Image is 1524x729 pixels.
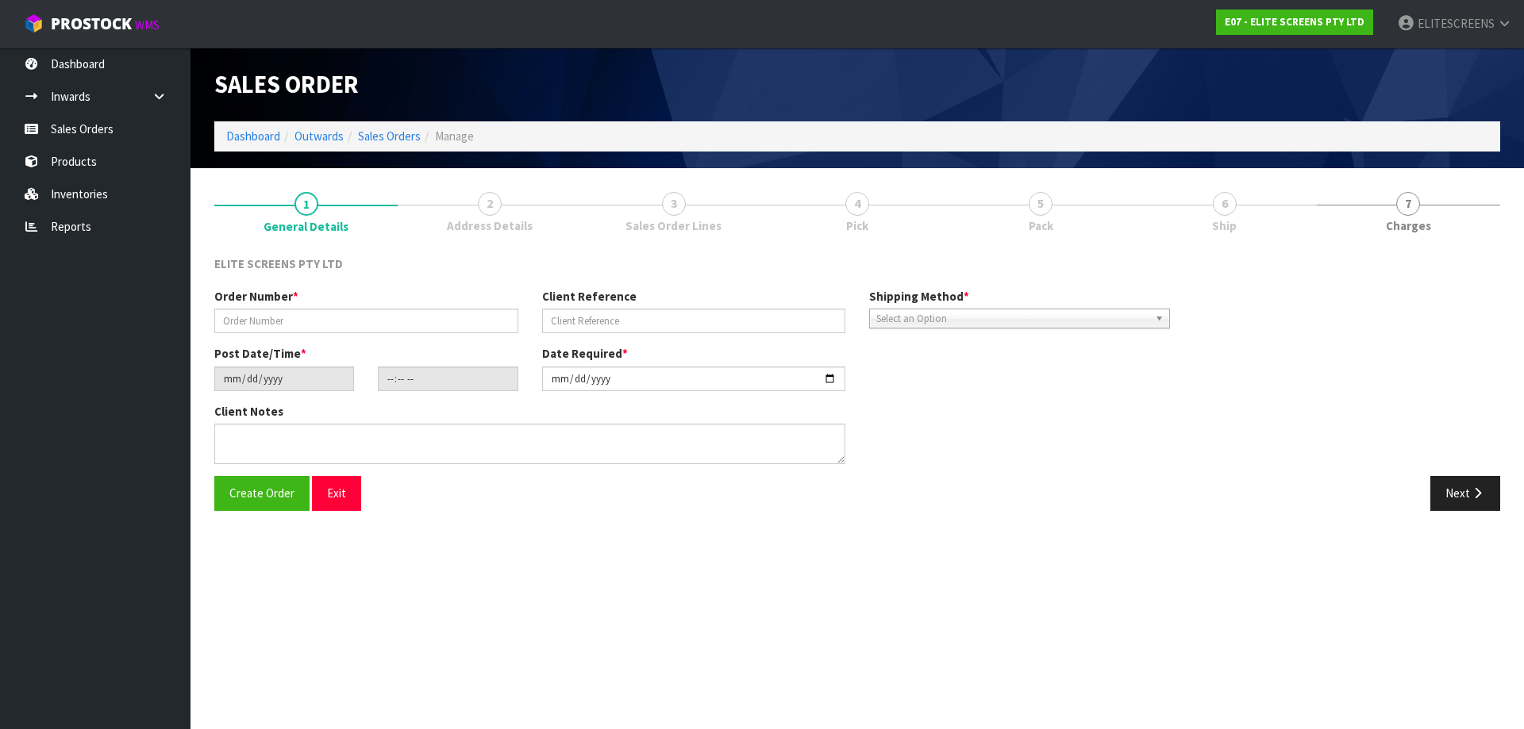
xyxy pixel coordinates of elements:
span: Select an Option [876,309,1149,328]
a: Dashboard [226,129,280,144]
img: cube-alt.png [24,13,44,33]
span: Sales Order Lines [625,217,722,234]
span: 3 [662,192,686,216]
label: Shipping Method [869,288,969,305]
span: 4 [845,192,869,216]
label: Client Notes [214,403,283,420]
span: Manage [435,129,474,144]
button: Create Order [214,476,310,510]
button: Exit [312,476,361,510]
input: Order Number [214,309,518,333]
span: Address Details [447,217,533,234]
button: Next [1430,476,1500,510]
label: Order Number [214,288,298,305]
small: WMS [135,17,160,33]
span: Ship [1212,217,1237,234]
span: Charges [1386,217,1431,234]
span: General Details [214,244,1500,523]
span: Sales Order [214,69,359,99]
span: 2 [478,192,502,216]
span: 6 [1213,192,1237,216]
label: Post Date/Time [214,345,306,362]
span: ELITE SCREENS PTY LTD [214,256,343,271]
span: 5 [1029,192,1053,216]
span: 7 [1396,192,1420,216]
span: ProStock [51,13,132,34]
a: Outwards [294,129,344,144]
span: ELITESCREENS [1418,16,1495,31]
label: Date Required [542,345,628,362]
label: Client Reference [542,288,637,305]
strong: E07 - ELITE SCREENS PTY LTD [1225,15,1364,29]
span: General Details [264,218,348,235]
span: 1 [294,192,318,216]
span: Pack [1029,217,1053,234]
span: Pick [846,217,868,234]
a: Sales Orders [358,129,421,144]
input: Client Reference [542,309,846,333]
span: Create Order [229,485,294,501]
